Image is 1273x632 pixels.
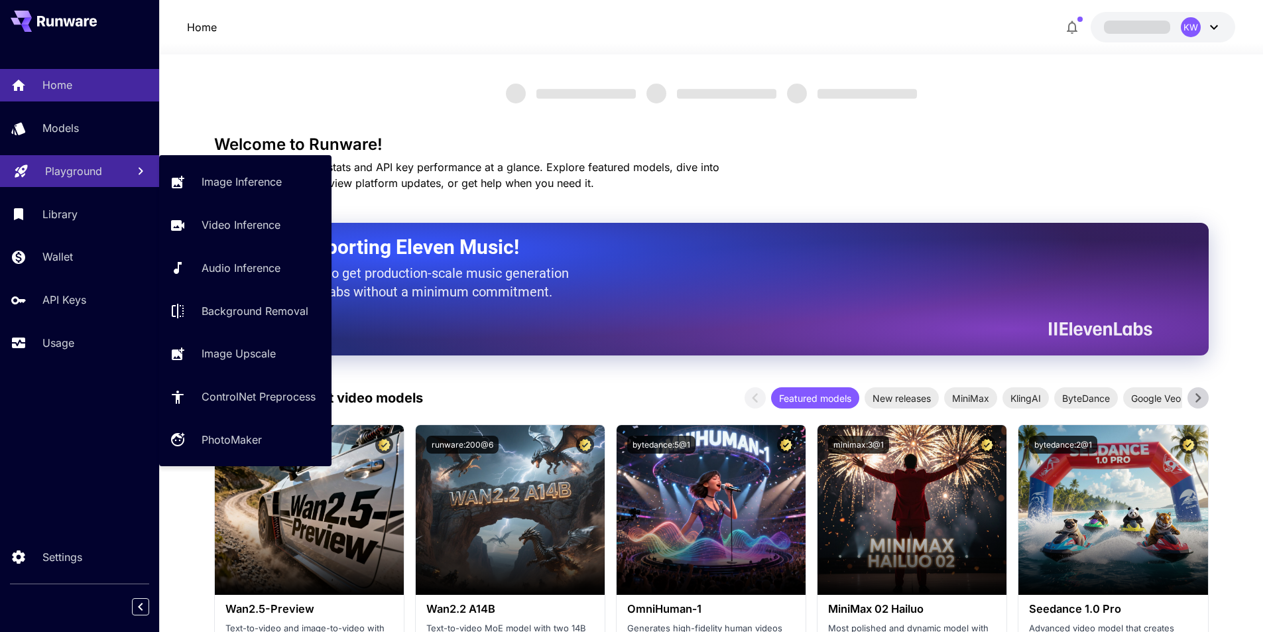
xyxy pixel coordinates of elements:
a: ControlNet Preprocess [159,381,332,413]
span: KlingAI [1002,391,1049,405]
h2: Now Supporting Eleven Music! [247,235,1142,260]
p: PhotoMaker [202,432,262,448]
img: alt [1018,425,1207,595]
p: Home [42,77,72,93]
button: Certified Model – Vetted for best performance and includes a commercial license. [978,436,996,454]
button: runware:200@6 [426,436,499,454]
img: alt [617,425,806,595]
h3: OmniHuman‑1 [627,603,795,615]
button: minimax:3@1 [828,436,889,454]
button: bytedance:5@1 [627,436,696,454]
span: Featured models [771,391,859,405]
p: The only way to get production-scale music generation from Eleven Labs without a minimum commitment. [247,264,579,301]
a: PhotoMaker [159,424,332,456]
p: Audio Inference [202,260,280,276]
div: KW [1181,17,1201,37]
button: bytedance:2@1 [1029,436,1097,454]
p: Settings [42,549,82,565]
p: ControlNet Preprocess [202,389,316,405]
button: Certified Model – Vetted for best performance and includes a commercial license. [1180,436,1197,454]
a: Image Inference [159,166,332,198]
p: Video Inference [202,217,280,233]
span: Check out your usage stats and API key performance at a glance. Explore featured models, dive int... [214,160,719,190]
span: Google Veo [1123,391,1189,405]
span: MiniMax [944,391,997,405]
span: New releases [865,391,939,405]
img: alt [818,425,1006,595]
div: Collapse sidebar [142,595,159,619]
h3: Welcome to Runware! [214,135,1209,154]
p: Image Upscale [202,346,276,361]
a: Video Inference [159,209,332,241]
a: Background Removal [159,294,332,327]
a: Image Upscale [159,338,332,370]
button: Certified Model – Vetted for best performance and includes a commercial license. [576,436,594,454]
a: Audio Inference [159,252,332,284]
img: alt [215,425,404,595]
h3: Wan2.5-Preview [225,603,393,615]
nav: breadcrumb [187,19,217,35]
p: Models [42,120,79,136]
p: Background Removal [202,303,308,319]
button: Collapse sidebar [132,598,149,615]
p: Image Inference [202,174,282,190]
p: API Keys [42,292,86,308]
button: Certified Model – Vetted for best performance and includes a commercial license. [777,436,795,454]
button: Certified Model – Vetted for best performance and includes a commercial license. [375,436,393,454]
p: Library [42,206,78,222]
img: alt [416,425,605,595]
h3: MiniMax 02 Hailuo [828,603,996,615]
p: Playground [45,163,102,179]
p: Wallet [42,249,73,265]
span: ByteDance [1054,391,1118,405]
p: Usage [42,335,74,351]
h3: Wan2.2 A14B [426,603,594,615]
h3: Seedance 1.0 Pro [1029,603,1197,615]
p: Home [187,19,217,35]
